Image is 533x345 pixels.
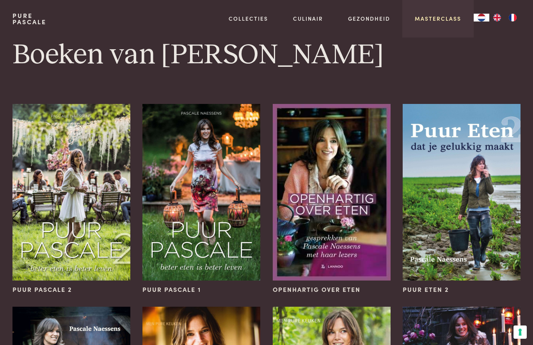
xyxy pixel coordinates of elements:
[474,14,489,21] div: Language
[12,104,130,281] img: Puur Pascale 2
[12,104,130,294] a: Puur Pascale 2 Puur Pascale 2
[142,104,260,294] a: Puur Pascale 1 Puur Pascale 1
[403,104,521,281] img: Puur Eten 2
[142,104,260,281] img: Puur Pascale 1
[273,285,361,294] span: Openhartig over eten
[505,14,521,21] a: FR
[12,285,72,294] span: Puur Pascale 2
[489,14,505,21] a: EN
[12,38,521,73] h1: Boeken van [PERSON_NAME]
[142,285,201,294] span: Puur Pascale 1
[273,104,391,281] img: Openhartig over eten
[474,14,521,21] aside: Language selected: Nederlands
[415,14,461,23] a: Masterclass
[489,14,521,21] ul: Language list
[229,14,268,23] a: Collecties
[513,325,527,339] button: Uw voorkeuren voor toestemming voor trackingtechnologieën
[403,285,449,294] span: Puur Eten 2
[293,14,323,23] a: Culinair
[273,104,391,294] a: Openhartig over eten Openhartig over eten
[403,104,521,294] a: Puur Eten 2 Puur Eten 2
[348,14,390,23] a: Gezondheid
[474,14,489,21] a: NL
[12,13,46,25] a: PurePascale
